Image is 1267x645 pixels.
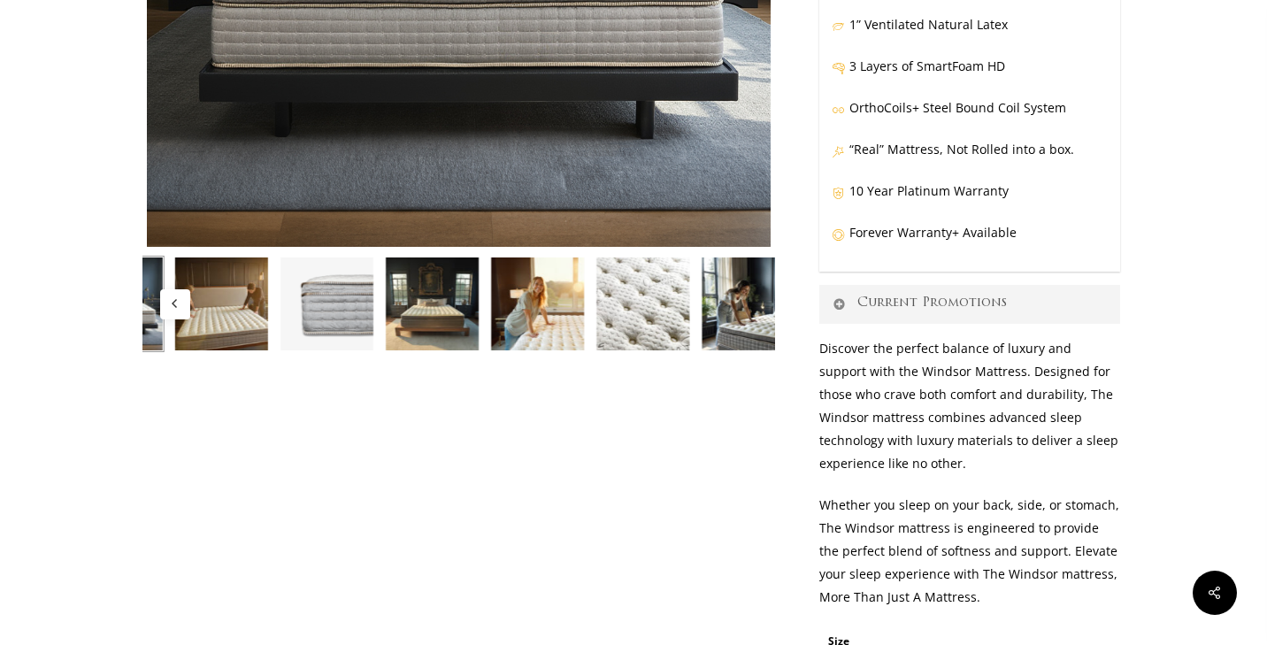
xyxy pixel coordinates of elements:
img: Windsor-Loft-Photoshoot-Amelia Feels the Plush Pillow top. [700,256,796,352]
a: Current Promotions [819,285,1120,324]
p: Whether you sleep on your back, side, or stomach, The Windsor mattress is engineered to provide t... [819,494,1120,627]
img: Windsor In NH Manor [384,256,480,352]
button: Previous [160,289,190,319]
img: Windsor In Studio [68,256,165,352]
p: 3 Layers of SmartFoam HD [832,55,1108,96]
p: OrthoCoils+ Steel Bound Coil System [832,96,1108,138]
p: Discover the perfect balance of luxury and support with the Windsor Mattress. Designed for those ... [819,337,1120,494]
img: Windsor-Condo-Shoot-Joane-and-eric feel the plush pillow top. [173,256,270,352]
img: Windsor-Side-Profile-HD-Closeup [279,256,375,352]
p: 10 Year Platinum Warranty [832,180,1108,221]
p: 1” Ventilated Natural Latex [832,13,1108,55]
p: “Real” Mattress, Not Rolled into a box. [832,138,1108,180]
p: Forever Warranty+ Available [832,221,1108,263]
